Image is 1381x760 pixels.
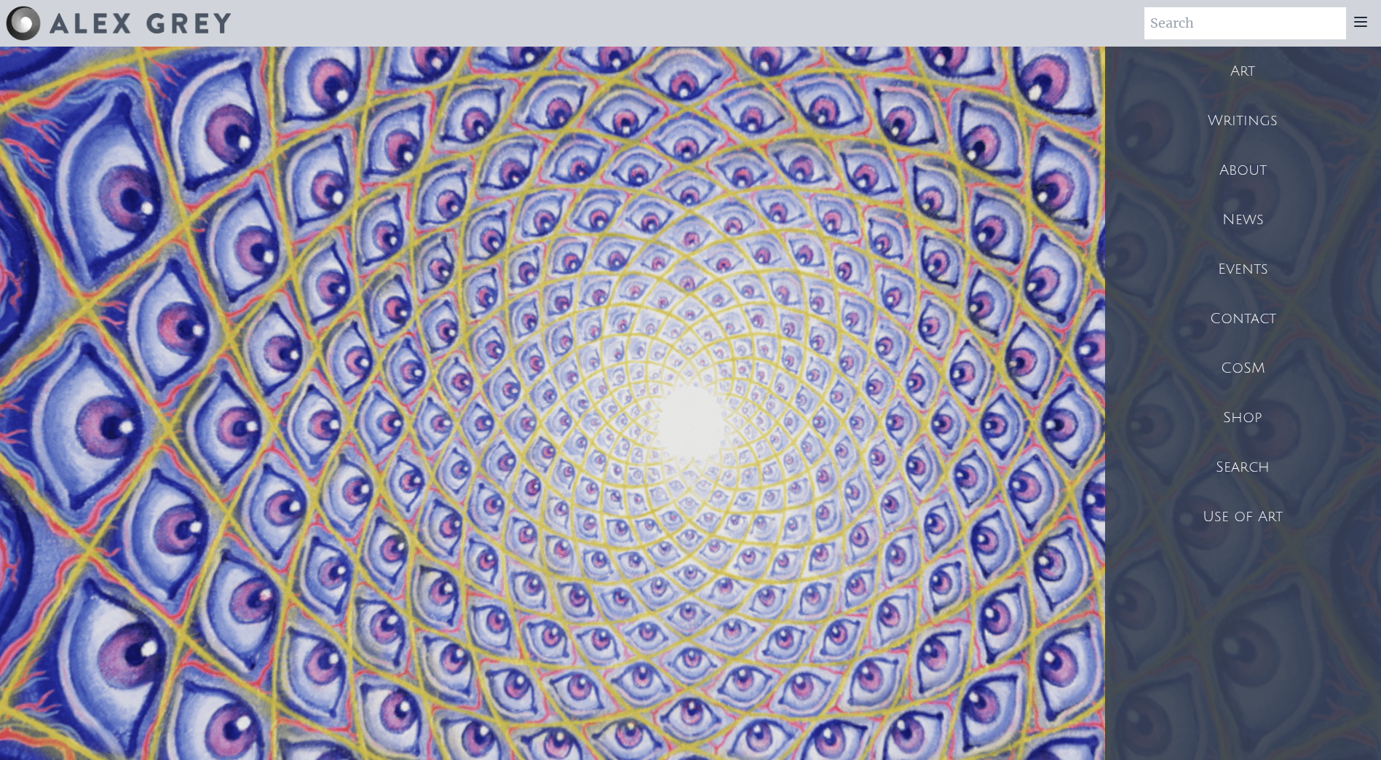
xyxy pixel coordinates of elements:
a: News [1105,195,1381,245]
a: Events [1105,245,1381,294]
a: Use of Art [1105,492,1381,542]
a: Search [1105,443,1381,492]
a: Art [1105,47,1381,96]
a: CoSM [1105,344,1381,393]
a: Writings [1105,96,1381,146]
a: Contact [1105,294,1381,344]
a: Shop [1105,393,1381,443]
input: Search [1144,7,1346,39]
a: About [1105,146,1381,195]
